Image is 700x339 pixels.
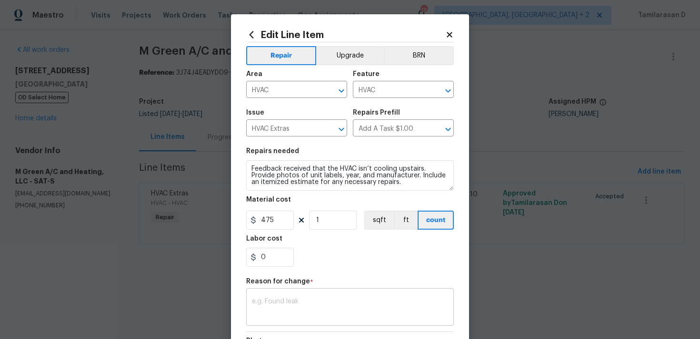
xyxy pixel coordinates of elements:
h5: Material cost [246,196,291,203]
h5: Issue [246,109,264,116]
button: Repair [246,46,316,65]
h5: Repairs needed [246,148,299,155]
button: Open [335,84,348,97]
h5: Area [246,71,262,77]
h5: Repairs Prefill [353,109,400,116]
h5: Labor cost [246,235,282,242]
h2: Edit Line Item [246,29,445,40]
button: Open [441,123,455,136]
button: count [418,211,454,230]
h5: Reason for change [246,278,310,285]
textarea: Feedback received that the HVAC isn’t cooling upstairs. Provide photos of unit labels, year, and ... [246,160,454,191]
button: BRN [384,46,454,65]
button: Open [335,123,348,136]
button: Open [441,84,455,97]
button: ft [394,211,418,230]
button: Upgrade [316,46,384,65]
button: sqft [364,211,394,230]
h5: Feature [353,71,380,77]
